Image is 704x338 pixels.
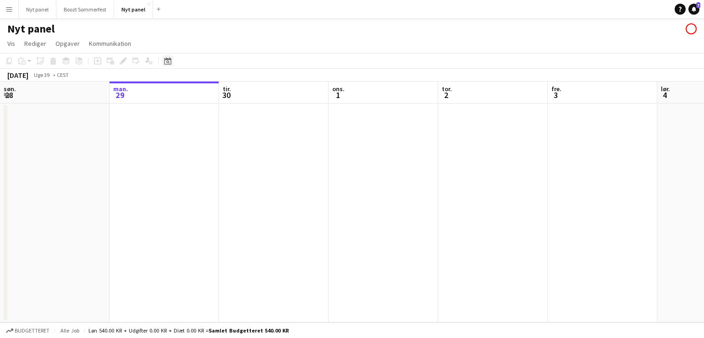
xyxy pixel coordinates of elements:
[5,326,51,336] button: Budgetteret
[57,71,69,78] div: CEST
[7,22,55,36] h1: Nyt panel
[21,38,50,49] a: Rediger
[551,85,561,93] span: fre.
[688,4,699,15] a: 7
[223,85,231,93] span: tir.
[112,90,128,100] span: 29
[332,85,345,93] span: ons.
[114,0,153,18] button: Nyt panel
[88,327,289,334] div: Løn 540.00 KR + Udgifter 0.00 KR + Diæt 0.00 KR =
[209,327,289,334] span: Samlet budgetteret 540.00 KR
[59,327,81,334] span: Alle job
[19,0,56,18] button: Nyt panel
[89,39,131,48] span: Kommunikation
[442,85,452,93] span: tor.
[4,85,16,93] span: søn.
[550,90,561,100] span: 3
[440,90,452,100] span: 2
[30,71,53,78] span: Uge 39
[56,0,114,18] button: Boozt Sommerfest
[113,85,128,93] span: man.
[686,23,697,34] app-user-avatar: Nadja Bergh Lundqvist
[55,39,80,48] span: Opgaver
[221,90,231,100] span: 30
[7,39,15,48] span: Vis
[4,38,19,49] a: Vis
[85,38,135,49] a: Kommunikation
[696,2,700,8] span: 7
[7,71,28,80] div: [DATE]
[15,327,49,334] span: Budgetteret
[660,90,670,100] span: 4
[24,39,46,48] span: Rediger
[661,85,670,93] span: lør.
[2,90,16,100] span: 28
[331,90,345,100] span: 1
[52,38,83,49] a: Opgaver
